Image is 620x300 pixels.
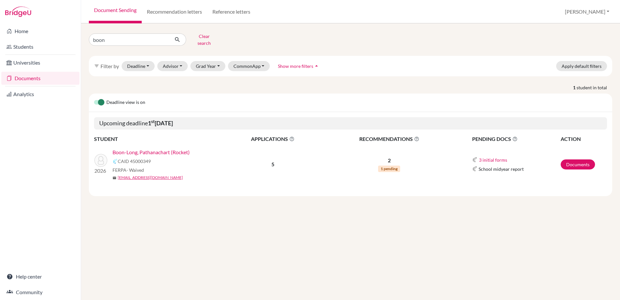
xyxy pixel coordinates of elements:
[573,84,577,91] strong: 1
[378,166,400,172] span: 1 pending
[148,119,173,127] b: 1 [DATE]
[322,135,456,143] span: RECOMMENDATIONS
[94,117,607,130] h5: Upcoming deadline
[106,99,145,106] span: Deadline view is on
[186,31,222,48] button: Clear search
[151,119,155,124] sup: st
[113,167,144,173] span: FERPA
[1,56,79,69] a: Universities
[479,166,524,172] span: School midyear report
[472,135,560,143] span: PENDING DOCS
[94,63,99,69] i: filter_list
[1,25,79,38] a: Home
[556,61,607,71] button: Apply default filters
[272,61,325,71] button: Show more filtersarrow_drop_up
[157,61,188,71] button: Advisor
[577,84,612,91] span: student in total
[561,159,595,169] a: Documents
[313,63,320,69] i: arrow_drop_up
[118,175,183,181] a: [EMAIL_ADDRESS][DOMAIN_NAME]
[94,167,107,175] p: 2026
[5,6,31,17] img: Bridge-U
[1,40,79,53] a: Students
[479,156,507,164] button: 3 initial forms
[94,154,107,167] img: Boon-Long, Pathanachart (Rocket)
[278,63,313,69] span: Show more filters
[1,286,79,299] a: Community
[101,63,119,69] span: Filter by
[560,135,607,143] th: ACTION
[1,88,79,101] a: Analytics
[122,61,155,71] button: Deadline
[1,72,79,85] a: Documents
[472,157,477,162] img: Common App logo
[113,148,190,156] a: Boon-Long, Pathanachart (Rocket)
[118,158,151,165] span: CAID 45000349
[126,167,144,173] span: - Waived
[190,61,225,71] button: Grad Year
[94,135,224,143] th: STUDENT
[228,61,270,71] button: CommonApp
[224,135,321,143] span: APPLICATIONS
[89,33,169,46] input: Find student by name...
[1,270,79,283] a: Help center
[472,166,477,171] img: Common App logo
[113,159,118,164] img: Common App logo
[322,156,456,164] p: 2
[562,6,612,18] button: [PERSON_NAME]
[113,176,116,180] span: mail
[271,161,274,167] b: 5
